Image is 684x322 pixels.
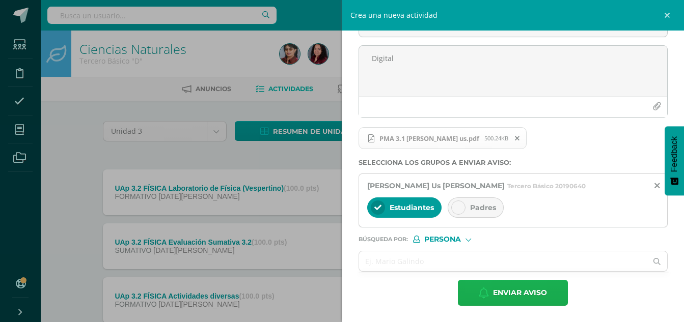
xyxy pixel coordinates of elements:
span: Persona [424,237,461,242]
span: Feedback [670,136,679,172]
span: Enviar aviso [493,280,547,305]
span: Padres [470,203,496,212]
button: Enviar aviso [458,280,568,306]
span: PMA 3.1 sofia valeria us.pdf [359,127,527,150]
span: Tercero Básico 20190640 [507,182,586,190]
span: PMA 3.1 [PERSON_NAME] us.pdf [374,134,484,142]
span: 500.24KB [484,134,508,142]
label: Selecciona los grupos a enviar aviso : [359,159,668,166]
span: Búsqueda por : [359,237,408,242]
textarea: Digital [359,46,668,97]
div: [object Object] [413,236,489,243]
input: Ej. Mario Galindo [359,251,647,271]
span: [PERSON_NAME] Us [PERSON_NAME] [367,181,505,190]
button: Feedback - Mostrar encuesta [665,126,684,195]
span: Remover archivo [509,133,526,144]
span: Estudiantes [390,203,434,212]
